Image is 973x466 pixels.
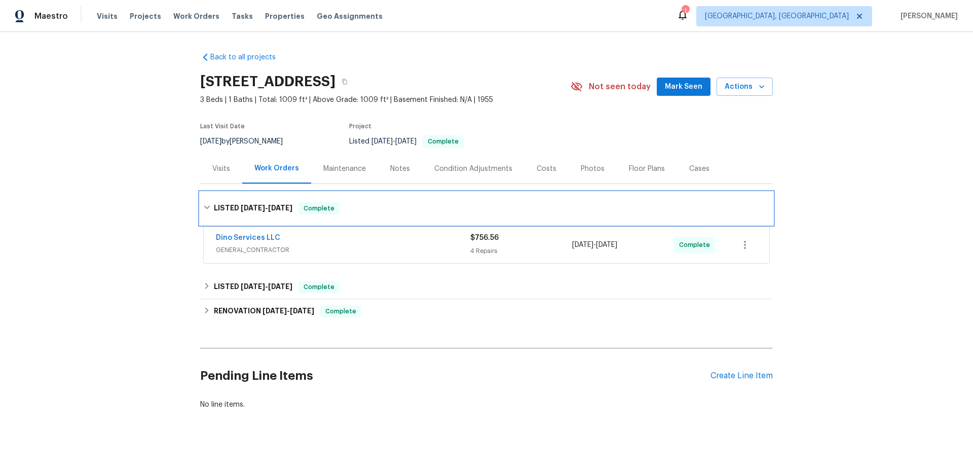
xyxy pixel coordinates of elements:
div: Floor Plans [629,164,665,174]
button: Actions [717,78,773,96]
span: [DATE] [263,307,287,314]
span: [DATE] [395,138,417,145]
span: Complete [679,240,714,250]
span: [GEOGRAPHIC_DATA], [GEOGRAPHIC_DATA] [705,11,849,21]
span: Visits [97,11,118,21]
div: Visits [212,164,230,174]
h6: LISTED [214,281,292,293]
div: Condition Adjustments [434,164,512,174]
span: - [241,204,292,211]
span: - [371,138,417,145]
span: Listed [349,138,464,145]
span: [DATE] [241,283,265,290]
span: [DATE] [596,241,617,248]
span: [DATE] [572,241,593,248]
span: Geo Assignments [317,11,383,21]
span: [DATE] [241,204,265,211]
span: - [263,307,314,314]
h2: [STREET_ADDRESS] [200,77,335,87]
span: Complete [321,306,360,316]
span: Not seen today [589,82,651,92]
div: Maintenance [323,164,366,174]
h6: LISTED [214,202,292,214]
span: - [241,283,292,290]
div: No line items. [200,400,773,410]
button: Copy Address [335,73,354,91]
div: by [PERSON_NAME] [200,135,295,148]
span: $756.56 [470,234,499,241]
div: Costs [537,164,556,174]
div: LISTED [DATE]-[DATE]Complete [200,192,773,225]
span: Complete [300,203,339,213]
span: Mark Seen [665,81,702,93]
h2: Pending Line Items [200,352,710,400]
span: [DATE] [268,283,292,290]
span: Maestro [34,11,68,21]
span: [DATE] [268,204,292,211]
span: Complete [300,282,339,292]
a: Dino Services LLC [216,234,280,241]
span: Projects [130,11,161,21]
div: Cases [689,164,709,174]
span: - [572,240,617,250]
div: Notes [390,164,410,174]
span: [PERSON_NAME] [896,11,958,21]
span: Actions [725,81,765,93]
span: [DATE] [200,138,221,145]
div: RENOVATION [DATE]-[DATE]Complete [200,299,773,324]
span: GENERAL_CONTRACTOR [216,245,470,255]
span: Last Visit Date [200,123,245,129]
span: [DATE] [371,138,393,145]
div: 1 [682,6,689,16]
div: Create Line Item [710,371,773,381]
button: Mark Seen [657,78,710,96]
a: Back to all projects [200,52,297,62]
div: Work Orders [254,163,299,173]
span: Project [349,123,371,129]
div: LISTED [DATE]-[DATE]Complete [200,275,773,299]
span: Tasks [232,13,253,20]
span: Complete [424,138,463,145]
span: Work Orders [173,11,219,21]
span: Properties [265,11,305,21]
span: [DATE] [290,307,314,314]
div: Photos [581,164,605,174]
span: 3 Beds | 1 Baths | Total: 1009 ft² | Above Grade: 1009 ft² | Basement Finished: N/A | 1955 [200,95,571,105]
h6: RENOVATION [214,305,314,317]
div: 4 Repairs [470,246,572,256]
